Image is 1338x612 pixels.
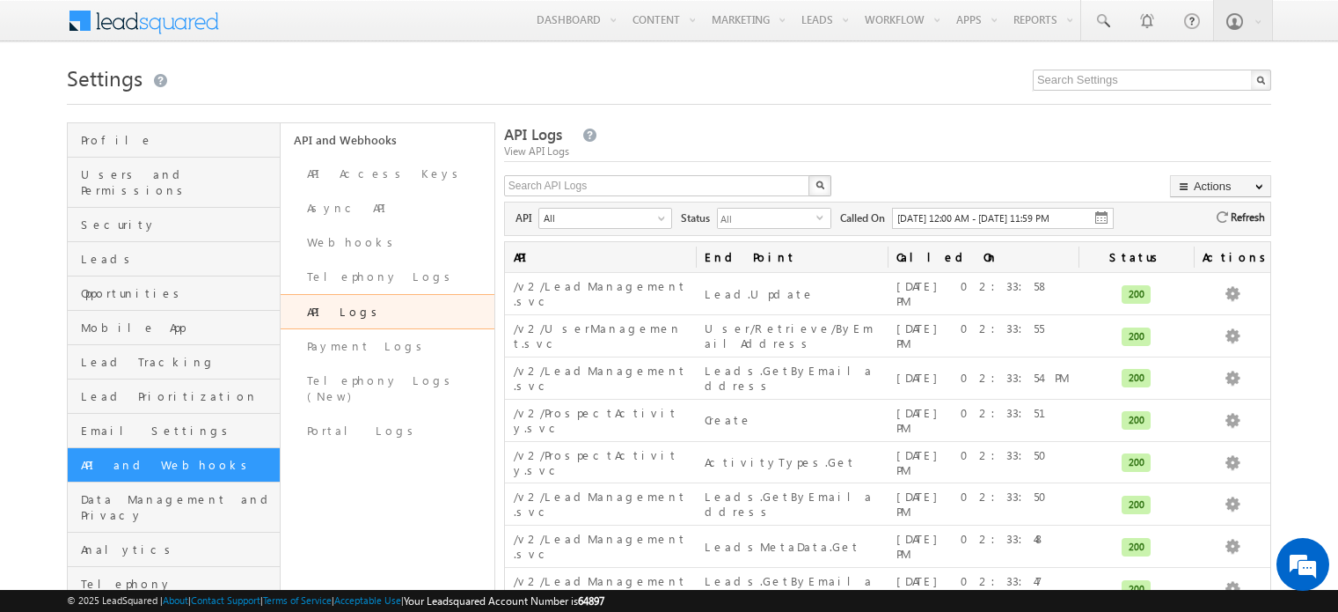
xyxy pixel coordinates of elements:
span: Analytics [81,542,275,557]
div: User/Retrieve/ByEmailAddress [705,320,879,353]
a: API Logs [281,294,494,329]
span: 64897 [578,594,604,608]
div: 200 [1122,496,1151,514]
a: Mobile App [68,311,280,345]
span: Opportunities [81,285,275,301]
div: [DATE] 02:33:48 PM [896,530,1071,564]
span: select [816,213,830,221]
a: Profile [68,123,280,158]
input: Search Settings [1033,70,1271,91]
div: [DATE] 02:33:55 PM [896,320,1071,353]
div: 200 [1122,285,1151,304]
div: Leads.GetByEmailaddress [705,362,879,395]
span: Your Leadsquared Account Number is [404,594,604,608]
div: View API Logs [504,144,1271,159]
img: cal [1094,210,1108,225]
button: Actions [1170,175,1271,197]
span: Refresh [1228,208,1265,225]
a: Telephony Logs (New) [281,364,494,414]
span: Actions [1194,242,1270,272]
div: 200 [1122,369,1151,387]
span: Lead Tracking [81,354,275,370]
a: Telephony [68,567,280,601]
div: /v2/ProspectActivity.svc [514,446,688,480]
a: About [163,594,188,606]
div: /v2/LeadManagement.svc [514,488,688,521]
span: Lead Prioritization [81,388,275,404]
span: Profile [81,132,275,148]
div: /v2/LeadManagement.svc [514,277,688,311]
div: 200 [1122,328,1151,346]
span: [DATE] 12:00 AM - [DATE] 11:59 PM [897,212,1049,224]
div: Create [705,411,879,430]
a: Async API [281,191,494,225]
div: 200 [1122,580,1151,599]
img: refresh [1217,211,1228,223]
a: Telephony Logs [281,260,494,294]
a: Lead Tracking [68,345,280,380]
span: Telephony [81,576,275,592]
img: Search [815,181,824,189]
a: Contact Support [191,594,260,606]
a: Analytics [68,533,280,567]
div: [DATE] 02:33:58 PM [896,277,1071,311]
span: Leads [81,251,275,267]
span: © 2025 LeadSquared | | | | | [67,593,604,609]
span: Status [681,208,717,226]
a: Terms of Service [263,594,332,606]
a: Payment Logs [281,329,494,364]
a: Leads [68,242,280,277]
div: Leads.GetByEmailaddress [705,488,879,521]
a: Opportunities [68,277,280,311]
a: Webhooks [281,225,494,260]
span: API [515,208,538,226]
div: /v2/UserManagement.svc [514,320,688,353]
div: /v2/LeadManagement.svc [514,530,688,564]
a: Security [68,208,280,242]
div: Leads.GetByEmailaddress [705,572,879,606]
input: Search API Logs [504,175,811,196]
a: Email Settings [68,414,280,448]
span: End Point [696,242,888,272]
a: Users and Permissions [68,158,280,208]
span: Settings [67,63,143,92]
a: API and Webhooks [281,123,494,157]
div: /v2/LeadManagement.svc [514,572,688,606]
div: [DATE] 02:33:50 PM [896,446,1071,480]
span: API and Webhooks [81,457,275,473]
a: API and Webhooks [68,448,280,483]
div: LeadsMetaData.Get [705,538,879,557]
span: Called On [888,242,1079,272]
a: Acceptable Use [334,594,401,606]
a: Portal Logs [281,414,494,448]
div: Lead.Update [705,285,879,304]
span: Email Settings [81,423,275,439]
div: [DATE] 02:33:47 PM [896,572,1071,606]
span: Status [1078,242,1194,272]
div: All [544,210,555,226]
span: Data Management and Privacy [81,491,275,523]
span: API [505,242,697,272]
div: ActivityTypes.Get [705,453,879,472]
div: 200 [1122,538,1151,557]
div: [DATE] 02:33:54 PM [896,369,1071,387]
span: Called On [840,208,892,226]
div: [DATE] 02:33:51 PM [896,404,1071,438]
span: Users and Permissions [81,166,275,198]
a: Data Management and Privacy [68,483,280,533]
div: 200 [1122,411,1151,430]
div: /v2/ProspectActivity.svc [514,404,688,438]
div: /v2/LeadManagement.svc [514,362,688,395]
a: API Access Keys [281,157,494,191]
span: Mobile App [81,320,275,335]
div: 200 [1122,453,1151,472]
div: [DATE] 02:33:50 PM [896,488,1071,521]
span: API Logs [504,124,562,144]
span: All [718,209,816,228]
a: Lead Prioritization [68,380,280,414]
span: Security [81,217,275,232]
